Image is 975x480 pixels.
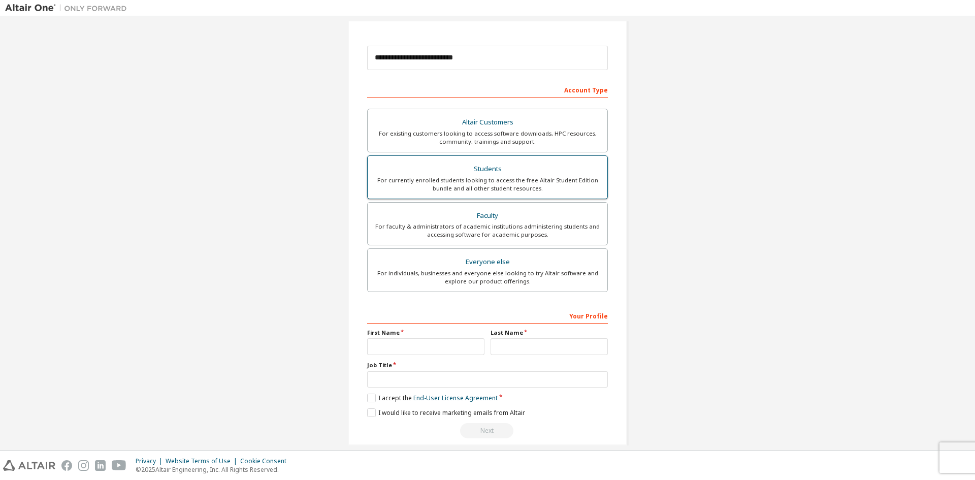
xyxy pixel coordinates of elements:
label: I would like to receive marketing emails from Altair [367,408,525,417]
img: facebook.svg [61,460,72,471]
div: Faculty [374,209,601,223]
div: For currently enrolled students looking to access the free Altair Student Edition bundle and all ... [374,176,601,193]
p: © 2025 Altair Engineering, Inc. All Rights Reserved. [136,465,292,474]
img: Altair One [5,3,132,13]
div: Altair Customers [374,115,601,130]
label: Last Name [491,329,608,337]
div: For existing customers looking to access software downloads, HPC resources, community, trainings ... [374,130,601,146]
div: Account Type [367,81,608,98]
div: Your Profile [367,307,608,324]
label: First Name [367,329,484,337]
div: For individuals, businesses and everyone else looking to try Altair software and explore our prod... [374,269,601,285]
div: Students [374,162,601,176]
img: altair_logo.svg [3,460,55,471]
img: youtube.svg [112,460,126,471]
div: For faculty & administrators of academic institutions administering students and accessing softwa... [374,222,601,239]
a: End-User License Agreement [413,394,498,402]
div: Everyone else [374,255,601,269]
div: Cookie Consent [240,457,292,465]
label: I accept the [367,394,498,402]
div: Privacy [136,457,166,465]
img: instagram.svg [78,460,89,471]
div: Read and acccept EULA to continue [367,423,608,438]
label: Job Title [367,361,608,369]
div: Website Terms of Use [166,457,240,465]
img: linkedin.svg [95,460,106,471]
